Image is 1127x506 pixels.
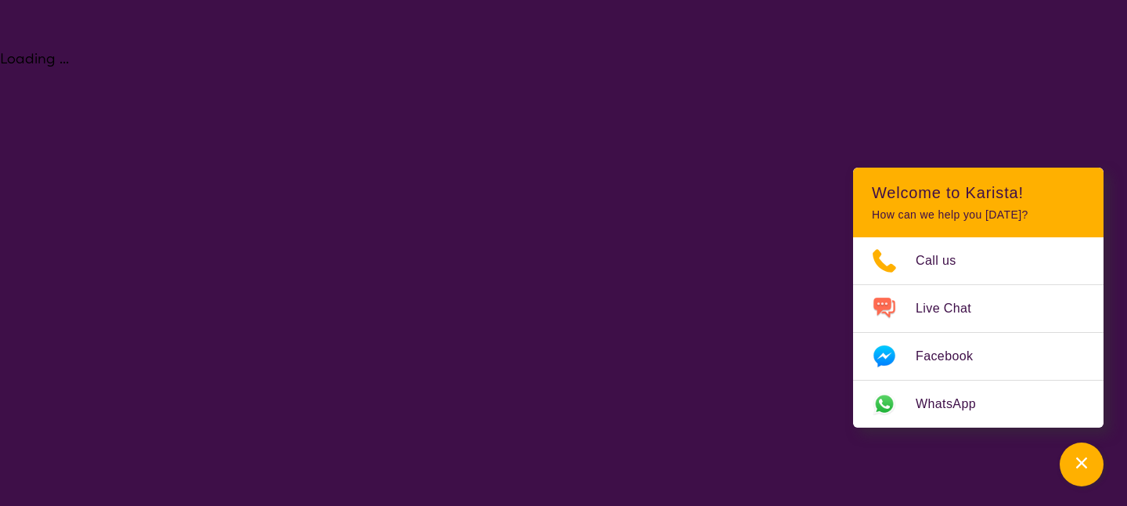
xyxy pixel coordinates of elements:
a: Web link opens in a new tab. [853,381,1104,428]
p: How can we help you [DATE]? [872,208,1085,222]
span: Call us [916,249,975,273]
span: Live Chat [916,297,990,320]
button: Channel Menu [1060,443,1104,486]
span: WhatsApp [916,392,995,416]
span: Facebook [916,345,992,368]
div: Channel Menu [853,168,1104,428]
ul: Choose channel [853,237,1104,428]
h2: Welcome to Karista! [872,183,1085,202]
